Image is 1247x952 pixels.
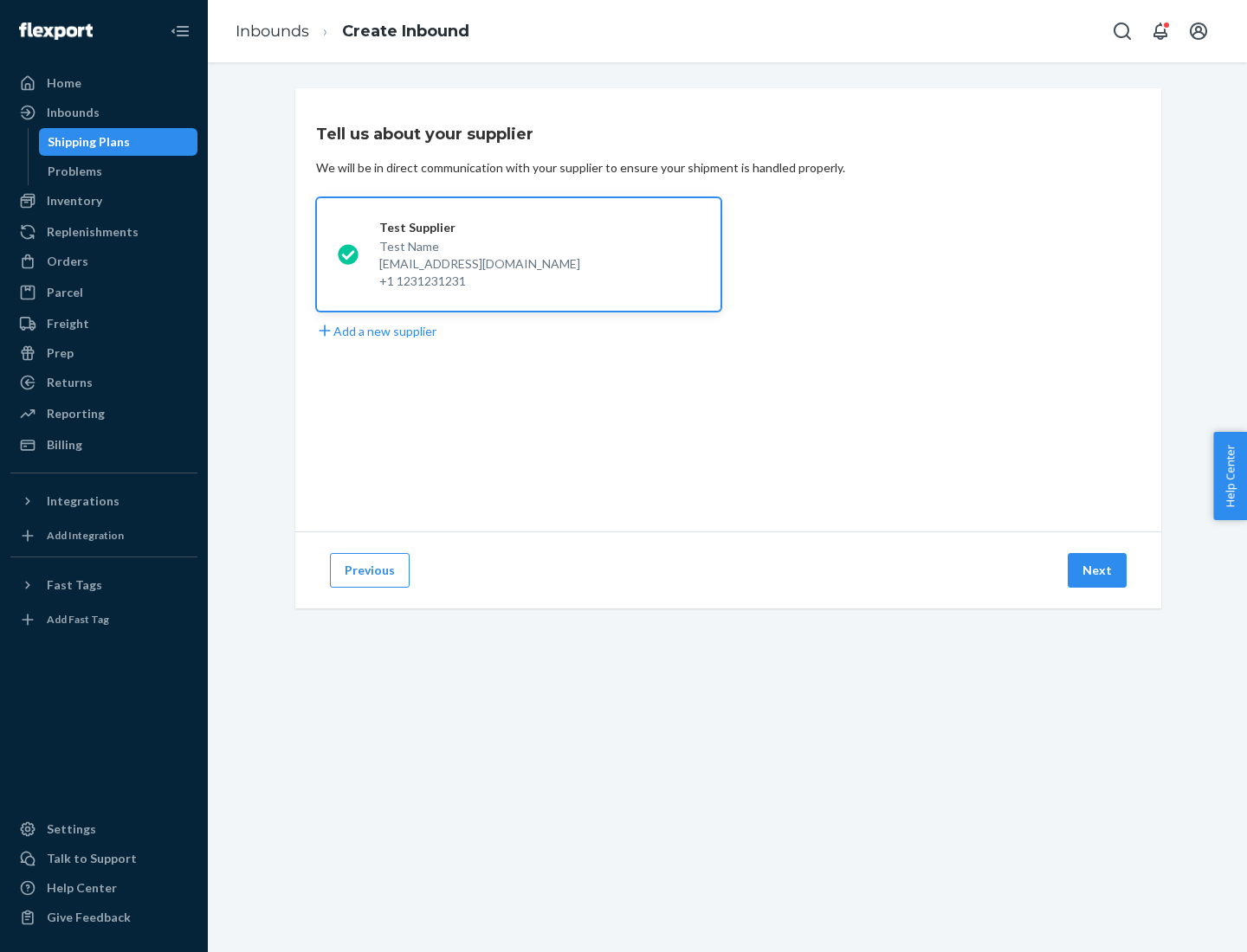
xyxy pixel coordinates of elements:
button: Open account menu [1181,14,1216,48]
div: Inventory [47,192,102,209]
img: Flexport logo [19,23,93,40]
button: Fast Tags [10,571,197,599]
div: Inbounds [47,104,100,121]
button: Help Center [1213,432,1247,520]
a: Inbounds [10,99,197,126]
div: Shipping Plans [48,133,130,151]
button: Integrations [10,487,197,515]
div: Returns [47,374,93,391]
button: Close Navigation [163,14,197,48]
div: Orders [47,253,88,270]
div: Home [47,74,81,92]
a: Add Fast Tag [10,606,197,634]
a: Home [10,69,197,97]
h3: Tell us about your supplier [316,123,533,145]
a: Talk to Support [10,845,197,872]
div: Add Fast Tag [47,612,109,627]
div: Settings [47,820,96,838]
button: Open Search Box [1105,14,1140,48]
div: Parcel [47,284,83,301]
div: Replenishments [47,223,139,241]
div: Help Center [47,879,117,897]
a: Freight [10,310,197,338]
a: Replenishments [10,218,197,246]
a: Returns [10,369,197,396]
div: We will be in direct communication with your supplier to ensure your shipment is handled properly. [316,159,845,177]
a: Problems [39,158,198,185]
div: Freight [47,315,89,332]
a: Billing [10,431,197,459]
button: Next [1068,553,1127,588]
div: Problems [48,163,102,180]
a: Prep [10,339,197,367]
div: Integrations [47,492,120,510]
a: Parcel [10,279,197,306]
a: Help Center [10,874,197,902]
div: Billing [47,436,82,453]
div: Fast Tags [47,576,102,594]
a: Create Inbound [342,22,469,41]
div: Prep [47,344,74,362]
a: Inventory [10,187,197,215]
button: Give Feedback [10,904,197,931]
a: Orders [10,248,197,275]
button: Open notifications [1143,14,1178,48]
button: Previous [330,553,410,588]
button: Add a new supplier [316,322,436,340]
div: Reporting [47,405,105,422]
div: Add Integration [47,528,124,543]
ol: breadcrumbs [222,6,483,57]
a: Inbounds [236,22,309,41]
a: Add Integration [10,522,197,550]
div: Give Feedback [47,909,131,926]
a: Settings [10,815,197,843]
div: Talk to Support [47,850,137,867]
a: Shipping Plans [39,128,198,156]
a: Reporting [10,400,197,428]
